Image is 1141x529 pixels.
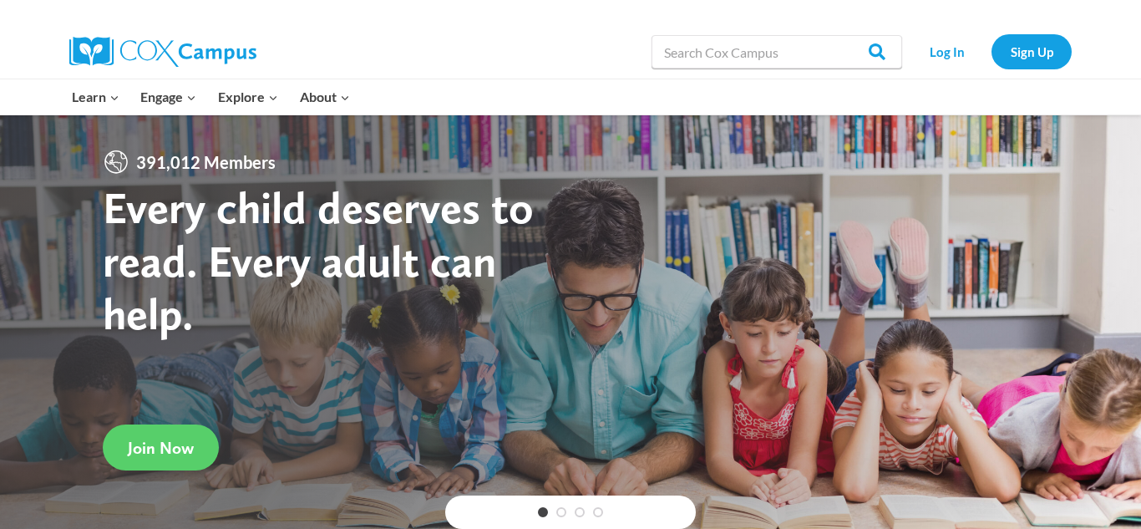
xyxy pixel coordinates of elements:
[61,79,360,114] nav: Primary Navigation
[69,37,256,67] img: Cox Campus
[910,34,1072,69] nav: Secondary Navigation
[556,507,566,517] a: 2
[538,507,548,517] a: 1
[910,34,983,69] a: Log In
[103,181,534,340] strong: Every child deserves to read. Every adult can help.
[128,438,194,458] span: Join Now
[652,35,902,69] input: Search Cox Campus
[300,86,350,108] span: About
[129,149,282,175] span: 391,012 Members
[72,86,119,108] span: Learn
[575,507,585,517] a: 3
[593,507,603,517] a: 4
[103,425,219,471] a: Join Now
[218,86,278,108] span: Explore
[991,34,1072,69] a: Sign Up
[140,86,196,108] span: Engage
